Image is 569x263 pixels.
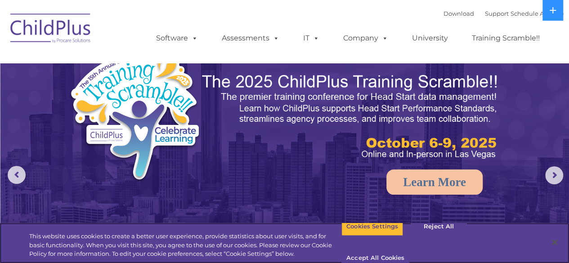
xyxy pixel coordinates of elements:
[511,10,564,17] a: Schedule A Demo
[213,29,288,47] a: Assessments
[29,232,341,259] div: This website uses cookies to create a better user experience, provide statistics about user visit...
[403,29,457,47] a: University
[411,217,467,236] button: Reject All
[334,29,397,47] a: Company
[485,10,509,17] a: Support
[444,10,474,17] a: Download
[545,232,565,252] button: Close
[386,169,483,195] a: Learn More
[6,7,96,52] img: ChildPlus by Procare Solutions
[125,96,163,103] span: Phone number
[341,217,403,236] button: Cookies Settings
[463,29,549,47] a: Training Scramble!!
[444,10,564,17] font: |
[125,59,152,66] span: Last name
[294,29,328,47] a: IT
[147,29,207,47] a: Software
